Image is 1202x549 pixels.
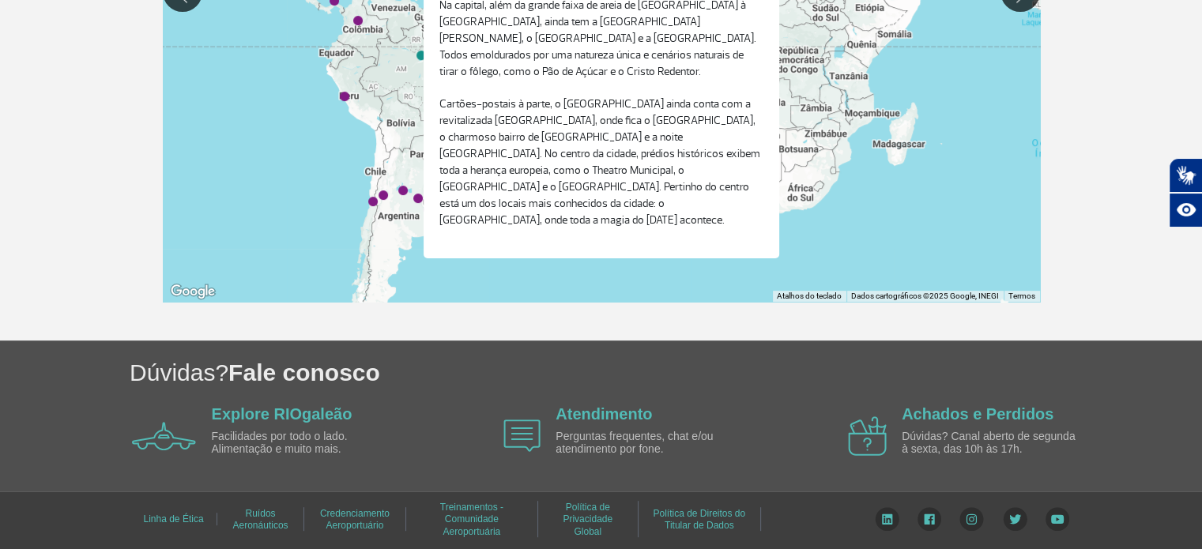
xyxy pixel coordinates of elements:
span: Dados cartográficos ©2025 Google, INEGI [851,291,999,300]
p: Facilidades por todo o lado. Alimentação e muito mais. [212,431,394,455]
div: Córdoba (COR) [398,186,408,195]
p: Perguntas frequentes, chat e/ou atendimento por fone. [556,431,737,455]
p: Dúvidas? Canal aberto de segunda à sexta, das 10h às 17h. [902,431,1083,455]
h1: Dúvidas? [130,356,1202,389]
a: Explore RIOgaleão [212,405,352,423]
div: Rosário (ROS) [413,194,423,203]
a: Achados e Perdidos [902,405,1053,423]
img: Instagram [959,507,984,531]
img: airplane icon [503,419,541,452]
div: Manaus (MAO) [416,51,426,60]
a: Política de Direitos do Titular de Dados [653,502,745,536]
span: Fale conosco [228,359,380,385]
img: LinkedIn [875,507,899,531]
div: Santiago (SCL) [368,197,378,206]
img: airplane icon [848,416,887,456]
img: Facebook [918,507,941,531]
img: Twitter [1003,507,1027,531]
a: Abrir esta área no Google Maps (abre uma nova janela) [167,281,219,302]
a: Treinamentos - Comunidade Aeroportuária [440,496,503,543]
div: Lima (LIM) [340,92,349,101]
div: Plugin de acessibilidade da Hand Talk. [1169,158,1202,227]
a: Ruídos Aeronáuticos [232,502,288,536]
p: Cartões-postais à parte, o [GEOGRAPHIC_DATA] ainda conta com a revitalizada [GEOGRAPHIC_DATA], on... [439,96,763,228]
button: Atalhos do teclado [777,291,842,302]
a: Linha de Ética [143,508,203,530]
a: Credenciamento Aeroportuário [320,502,390,536]
img: Google [167,281,219,302]
img: airplane icon [132,422,196,450]
a: Política de Privacidade Global [563,496,612,543]
button: Abrir tradutor de língua de sinais. [1169,158,1202,193]
button: Abrir recursos assistivos. [1169,193,1202,227]
img: YouTube [1046,507,1069,531]
div: Bogotá (BOG) [353,16,363,25]
a: Atendimento [556,405,652,423]
a: Termos [1008,291,1035,300]
div: Mendoza (MDZ) [379,190,388,200]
